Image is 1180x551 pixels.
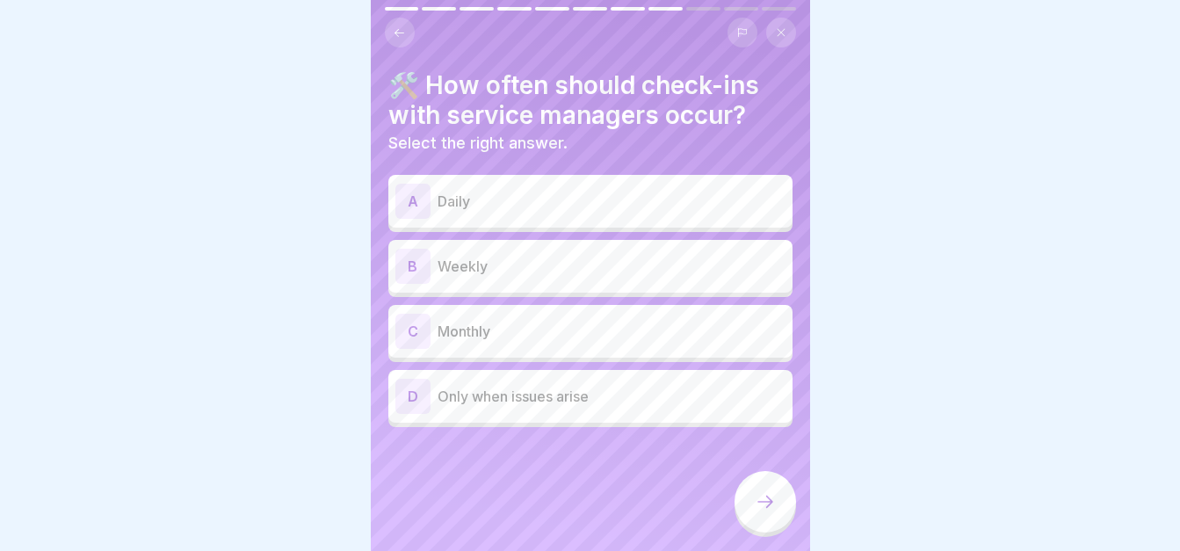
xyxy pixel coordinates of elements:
p: Monthly [438,321,785,342]
div: C [395,314,431,349]
p: Daily [438,191,785,212]
p: Select the right answer. [388,134,793,153]
div: B [395,249,431,284]
div: D [395,379,431,414]
h4: 🛠️ How often should check-ins with service managers occur? [388,70,793,130]
p: Weekly [438,256,785,277]
p: Only when issues arise [438,386,785,407]
div: A [395,184,431,219]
